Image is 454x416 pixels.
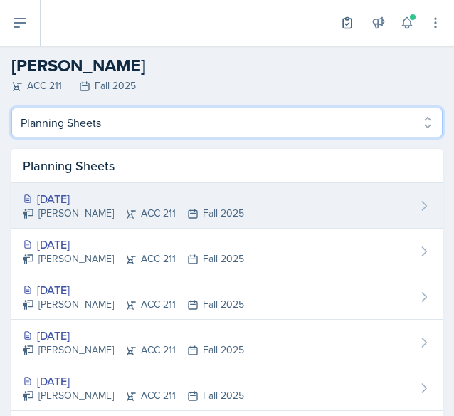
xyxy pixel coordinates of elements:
[11,78,443,93] div: ACC 211 Fall 2025
[23,236,244,253] div: [DATE]
[23,297,244,312] div: [PERSON_NAME] ACC 211 Fall 2025
[11,149,443,183] div: Planning Sheets
[23,388,244,403] div: [PERSON_NAME] ACC 211 Fall 2025
[11,365,443,411] a: [DATE] [PERSON_NAME]ACC 211Fall 2025
[11,183,443,229] a: [DATE] [PERSON_NAME]ACC 211Fall 2025
[23,281,244,298] div: [DATE]
[23,327,244,344] div: [DATE]
[11,53,443,78] h2: [PERSON_NAME]
[23,343,244,358] div: [PERSON_NAME] ACC 211 Fall 2025
[11,229,443,274] a: [DATE] [PERSON_NAME]ACC 211Fall 2025
[23,206,244,221] div: [PERSON_NAME] ACC 211 Fall 2025
[23,251,244,266] div: [PERSON_NAME] ACC 211 Fall 2025
[11,274,443,320] a: [DATE] [PERSON_NAME]ACC 211Fall 2025
[23,190,244,207] div: [DATE]
[11,320,443,365] a: [DATE] [PERSON_NAME]ACC 211Fall 2025
[23,373,244,390] div: [DATE]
